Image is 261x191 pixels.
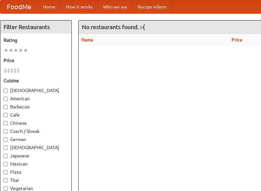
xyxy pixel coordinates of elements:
label: American [4,95,68,102]
a: Price [232,37,242,42]
label: Pizza [4,169,68,175]
a: Recipe videos [132,0,172,13]
a: Name [81,37,93,42]
li: ★ [23,47,28,54]
input: American [4,97,8,101]
h5: Cuisine [4,77,68,84]
ng-pluralize: No restaurants found. :-( [82,24,145,30]
input: [DEMOGRAPHIC_DATA] [4,88,8,93]
input: Thai [4,178,8,183]
label: Cafe [4,112,68,118]
label: Czech / Slovak [4,128,68,135]
input: Japanese [4,154,8,158]
a: FoodMe [0,0,38,13]
a: Home [38,0,61,13]
h5: Price [4,57,68,64]
label: [DEMOGRAPHIC_DATA] [4,144,68,151]
h5: Rating [4,37,68,43]
input: [DEMOGRAPHIC_DATA] [4,146,8,150]
li: $ [7,67,10,74]
label: German [4,136,68,143]
label: Japanese [4,152,68,159]
input: Czech / Slovak [4,129,8,134]
li: ★ [4,47,8,54]
label: Mexican [4,161,68,167]
label: Thai [4,177,68,183]
li: $ [4,67,7,74]
li: $ [13,67,17,74]
h4: Filter Restaurants [0,21,71,34]
label: Chinese [4,120,68,126]
li: ★ [13,47,18,54]
input: German [4,137,8,142]
li: ★ [8,47,13,54]
label: Barbecue [4,103,68,110]
input: Vegetarian [4,186,8,191]
input: Chinese [4,121,8,125]
input: Mexican [4,162,8,166]
input: Cafe [4,113,8,117]
input: Pizza [4,170,8,174]
li: $ [10,67,13,74]
li: $ [17,67,20,74]
li: ★ [18,47,23,54]
label: [DEMOGRAPHIC_DATA] [4,87,68,94]
a: How it works [61,0,98,13]
input: Barbecue [4,105,8,109]
a: Who we are [98,0,132,13]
